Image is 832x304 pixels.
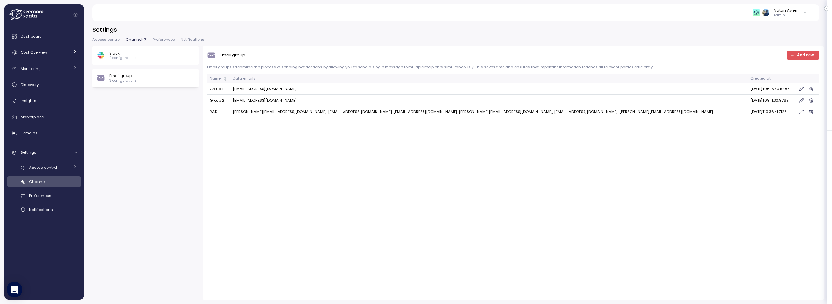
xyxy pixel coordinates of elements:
[797,51,814,60] span: Add new
[762,9,769,16] img: ALV-UjVeF7uAj8JZOyQvuQXjdEc_qOHNwDjY36_lEg8bh9TBSCKZ-Cc0SmWOp3YtIsoD_O7680VtxCdy4kSJvtW9Ongi7Kfv8...
[92,25,824,34] h3: Settings
[7,176,81,187] a: Channel
[7,30,81,43] a: Dashboard
[21,34,42,39] span: Dashboard
[21,130,38,136] span: Domains
[21,98,36,103] span: Insights
[220,52,245,58] p: Email group
[747,106,795,118] td: [DATE]T10:36:41.712Z
[181,38,204,41] span: Notifications
[29,179,46,184] span: Channel
[21,82,39,87] span: Discovery
[29,165,57,170] span: Access control
[7,126,81,139] a: Domains
[21,114,44,120] span: Marketplace
[7,204,81,215] a: Notifications
[109,73,136,78] p: Email group
[7,78,81,91] a: Discovery
[7,46,81,59] a: Cost Overview
[109,56,136,60] p: 4 configurations
[230,95,747,106] td: [EMAIL_ADDRESS][DOMAIN_NAME]
[7,146,81,159] a: Settings
[7,190,81,201] a: Preferences
[7,62,81,75] a: Monitoring
[7,110,81,123] a: Marketplace
[21,66,41,71] span: Monitoring
[230,106,747,118] td: [PERSON_NAME][EMAIL_ADDRESS][DOMAIN_NAME], [EMAIL_ADDRESS][DOMAIN_NAME], [EMAIL_ADDRESS][DOMAIN_N...
[787,51,820,60] button: Add new
[7,282,22,297] div: Open Intercom Messenger
[72,12,80,17] button: Collapse navigation
[747,83,795,95] td: [DATE]T06:13:30.548Z
[153,38,175,41] span: Preferences
[207,64,819,70] p: Email groups streamline the process of sending notifications by allowing you to send a single mes...
[7,94,81,107] a: Insights
[29,193,51,198] span: Preferences
[109,78,136,83] p: 3 configurations
[126,38,148,41] span: Channel ( 7 )
[29,207,53,212] span: Notifications
[207,74,230,83] th: NameNot sorted
[230,83,747,95] td: [EMAIL_ADDRESS][DOMAIN_NAME]
[753,9,760,16] img: 65f98ecb31a39d60f1f315eb.PNG
[747,95,795,106] td: [DATE]T09:11:30.978Z
[7,162,81,173] a: Access control
[21,150,36,155] span: Settings
[774,13,799,18] p: Admin
[223,76,228,81] div: Not sorted
[207,106,230,118] td: R&D
[92,38,120,41] span: Access control
[774,8,799,13] div: Matan Avneri
[109,51,136,56] p: Slack
[210,76,222,82] div: Name
[207,83,230,95] td: Group 1
[233,76,745,82] div: Data emails
[750,76,792,82] div: Created at
[207,95,230,106] td: Group 2
[21,50,47,55] span: Cost Overview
